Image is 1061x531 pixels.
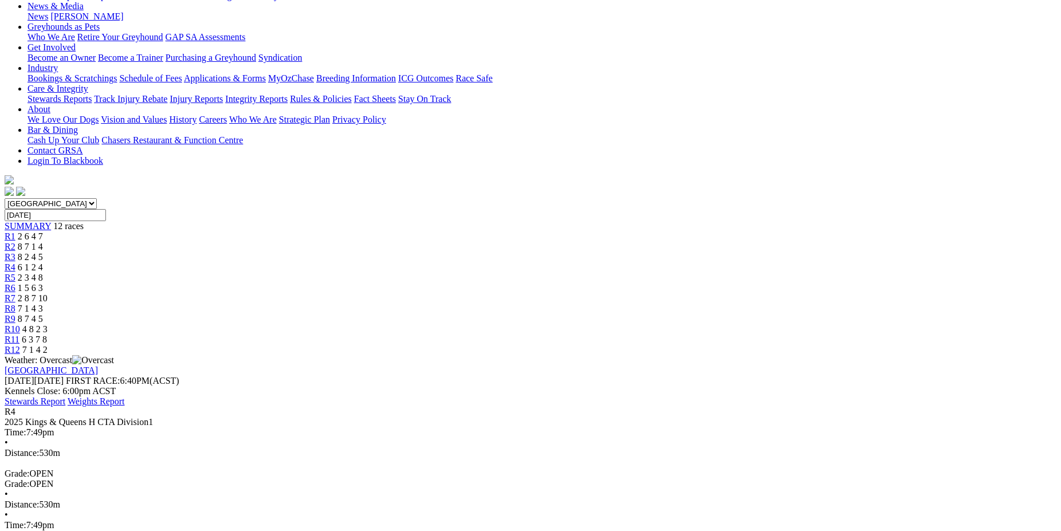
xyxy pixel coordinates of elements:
[27,115,99,124] a: We Love Our Dogs
[5,209,106,221] input: Select date
[66,376,120,386] span: FIRST RACE:
[119,73,182,83] a: Schedule of Fees
[5,304,15,313] span: R8
[225,94,288,104] a: Integrity Reports
[27,11,1056,22] div: News & Media
[5,417,1056,427] div: 2025 Kings & Queens H CTA Division1
[5,520,26,530] span: Time:
[5,448,39,458] span: Distance:
[398,94,451,104] a: Stay On Track
[5,231,15,241] a: R1
[22,345,48,355] span: 7 1 4 2
[5,510,8,520] span: •
[68,396,125,406] a: Weights Report
[258,53,302,62] a: Syndication
[5,314,15,324] span: R9
[5,324,20,334] a: R10
[27,73,117,83] a: Bookings & Scratchings
[66,376,179,386] span: 6:40PM(ACST)
[5,499,39,509] span: Distance:
[27,63,58,73] a: Industry
[27,94,1056,104] div: Care & Integrity
[5,187,14,196] img: facebook.svg
[5,479,1056,489] div: OPEN
[27,53,96,62] a: Become an Owner
[18,283,43,293] span: 1 5 6 3
[27,104,50,114] a: About
[5,252,15,262] span: R3
[18,242,43,251] span: 8 7 1 4
[22,335,47,344] span: 6 3 7 8
[5,479,30,489] span: Grade:
[27,115,1056,125] div: About
[5,469,1056,479] div: OPEN
[27,22,100,32] a: Greyhounds as Pets
[5,489,8,499] span: •
[5,262,15,272] span: R4
[27,156,103,166] a: Login To Blackbook
[166,53,256,62] a: Purchasing a Greyhound
[101,135,243,145] a: Chasers Restaurant & Function Centre
[27,73,1056,84] div: Industry
[290,94,352,104] a: Rules & Policies
[354,94,396,104] a: Fact Sheets
[398,73,453,83] a: ICG Outcomes
[5,283,15,293] a: R6
[27,135,99,145] a: Cash Up Your Club
[27,32,1056,42] div: Greyhounds as Pets
[5,396,65,406] a: Stewards Report
[27,125,78,135] a: Bar & Dining
[5,407,15,416] span: R4
[5,376,34,386] span: [DATE]
[5,242,15,251] a: R2
[18,262,43,272] span: 6 1 2 4
[18,273,43,282] span: 2 3 4 8
[18,252,43,262] span: 8 2 4 5
[27,32,75,42] a: Who We Are
[27,145,82,155] a: Contact GRSA
[27,135,1056,145] div: Bar & Dining
[27,11,48,21] a: News
[5,427,26,437] span: Time:
[279,115,330,124] a: Strategic Plan
[5,365,98,375] a: [GEOGRAPHIC_DATA]
[5,335,19,344] a: R11
[53,221,84,231] span: 12 races
[22,324,48,334] span: 4 8 2 3
[5,469,30,478] span: Grade:
[170,94,223,104] a: Injury Reports
[77,32,163,42] a: Retire Your Greyhound
[5,221,51,231] a: SUMMARY
[268,73,314,83] a: MyOzChase
[5,376,64,386] span: [DATE]
[5,448,1056,458] div: 530m
[5,499,1056,510] div: 530m
[5,520,1056,530] div: 7:49pm
[16,187,25,196] img: twitter.svg
[5,355,114,365] span: Weather: Overcast
[5,273,15,282] a: R5
[5,438,8,447] span: •
[98,53,163,62] a: Become a Trainer
[455,73,492,83] a: Race Safe
[27,42,76,52] a: Get Involved
[5,175,14,184] img: logo-grsa-white.png
[27,1,84,11] a: News & Media
[169,115,197,124] a: History
[5,345,20,355] a: R12
[27,84,88,93] a: Care & Integrity
[316,73,396,83] a: Breeding Information
[5,293,15,303] a: R7
[184,73,266,83] a: Applications & Forms
[18,293,48,303] span: 2 8 7 10
[229,115,277,124] a: Who We Are
[18,314,43,324] span: 8 7 4 5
